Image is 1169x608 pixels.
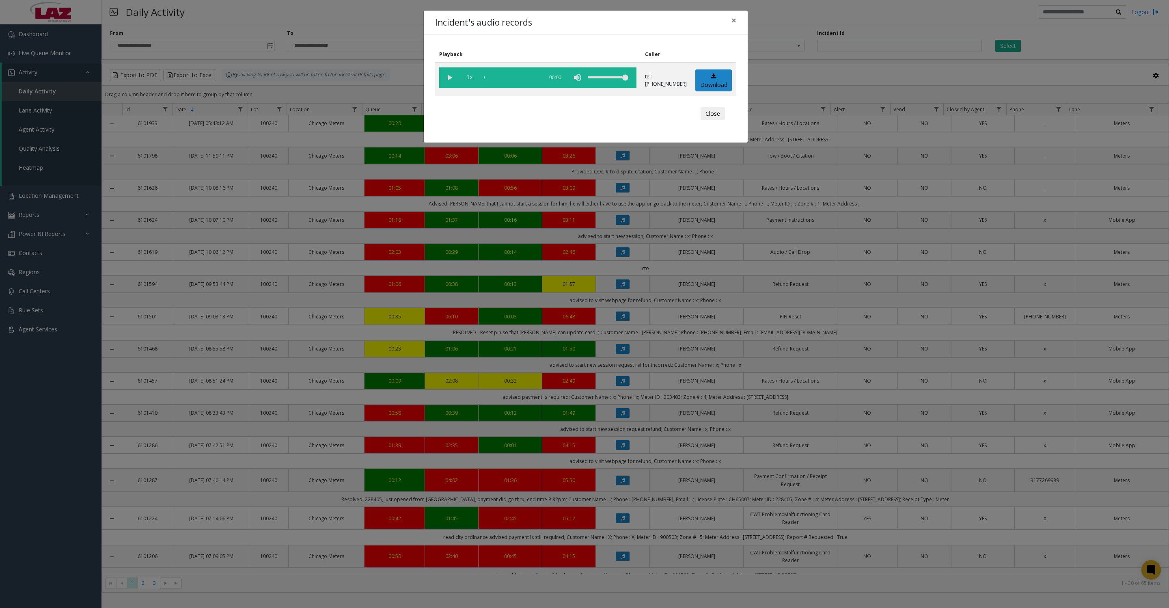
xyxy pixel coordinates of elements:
span: playback speed button [459,67,480,88]
button: Close [701,107,725,120]
button: Close [726,11,742,30]
th: Caller [641,46,691,63]
h4: Incident's audio records [435,16,532,29]
span: × [731,15,736,26]
a: Download [695,69,732,92]
div: volume level [588,67,628,88]
th: Playback [435,46,641,63]
p: tel:[PHONE_NUMBER] [645,73,687,88]
div: scrub bar [484,67,539,88]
